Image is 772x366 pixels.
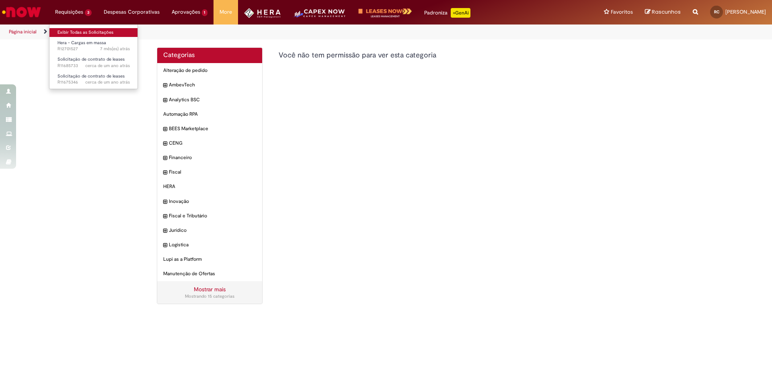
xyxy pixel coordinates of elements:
[194,286,226,293] a: Mostrar mais
[157,92,262,107] div: expandir categoria Analytics BSC Analytics BSC
[157,107,262,122] div: Automação RPA
[49,28,138,37] a: Exibir Todas as Solicitações
[157,223,262,238] div: expandir categoria Jurídico Jurídico
[157,78,262,92] div: expandir categoria AmbevTech AmbevTech
[172,8,200,16] span: Aprovações
[169,227,256,234] span: Jurídico
[163,198,167,206] i: expandir categoria Inovação
[85,63,130,69] span: cerca de um ano atrás
[163,140,167,148] i: expandir categoria CENG
[220,8,232,16] span: More
[202,9,208,16] span: 1
[714,9,719,14] span: RC
[85,79,130,85] time: 25/06/2024 16:01:45
[163,213,167,221] i: expandir categoria Fiscal e Tributário
[49,24,138,89] ul: Requisições
[169,140,256,147] span: CENG
[157,252,262,267] div: Lupi as a Platform
[358,8,412,18] img: logo-leases-transp-branco.png
[85,63,130,69] time: 27/06/2024 16:24:08
[611,8,633,16] span: Favoritos
[157,194,262,209] div: expandir categoria Inovação Inovação
[163,169,167,177] i: expandir categoria Fiscal
[157,63,262,281] ul: Categorias
[57,46,130,52] span: R12701527
[104,8,160,16] span: Despesas Corporativas
[57,40,106,46] span: Hera - Cargas em massa
[6,25,509,39] ul: Trilhas de página
[725,8,766,15] span: [PERSON_NAME]
[652,8,681,16] span: Rascunhos
[1,4,42,20] img: ServiceNow
[169,198,256,205] span: Inovação
[169,82,256,88] span: AmbevTech
[163,270,256,277] span: Manutenção de Ofertas
[163,256,256,263] span: Lupi as a Platform
[157,179,262,194] div: HERA
[163,125,167,133] i: expandir categoria BEES Marketplace
[100,46,130,52] time: 21/02/2025 09:26:12
[157,150,262,165] div: expandir categoria Financeiro Financeiro
[169,154,256,161] span: Financeiro
[451,8,470,18] p: +GenAi
[279,51,616,59] h4: Você não tem permissão para ver esta categoria
[157,165,262,180] div: expandir categoria Fiscal Fiscal
[157,209,262,223] div: expandir categoria Fiscal e Tributário Fiscal e Tributário
[244,8,281,18] img: HeraLogo.png
[49,55,138,70] a: Aberto R11685733 : Solicitação de contrato de leases
[100,46,130,52] span: 7 mês(es) atrás
[163,293,256,300] div: Mostrando 15 categorias
[163,154,167,162] i: expandir categoria Financeiro
[163,183,256,190] span: HERA
[163,67,256,74] span: Alteração de pedido
[57,79,130,86] span: R11675346
[85,79,130,85] span: cerca de um ano atrás
[157,121,262,136] div: expandir categoria BEES Marketplace BEES Marketplace
[169,213,256,219] span: Fiscal e Tributário
[424,8,470,18] div: Padroniza
[57,63,130,69] span: R11685733
[55,8,83,16] span: Requisições
[49,72,138,87] a: Aberto R11675346 : Solicitação de contrato de leases
[169,241,256,248] span: Logistica
[645,8,681,16] a: Rascunhos
[49,39,138,53] a: Aberto R12701527 : Hera - Cargas em massa
[169,125,256,132] span: BEES Marketplace
[9,29,37,35] a: Página inicial
[157,266,262,281] div: Manutenção de Ofertas
[57,73,125,79] span: Solicitação de contrato de leases
[85,9,92,16] span: 3
[157,63,262,78] div: Alteração de pedido
[169,96,256,103] span: Analytics BSC
[57,56,125,62] span: Solicitação de contrato de leases
[163,96,167,104] i: expandir categoria Analytics BSC
[163,227,167,235] i: expandir categoria Jurídico
[163,241,167,249] i: expandir categoria Logistica
[163,111,256,118] span: Automação RPA
[293,8,346,24] img: CapexLogo5.png
[163,82,167,90] i: expandir categoria AmbevTech
[169,169,256,176] span: Fiscal
[163,52,256,59] h2: Categorias
[157,237,262,252] div: expandir categoria Logistica Logistica
[157,136,262,151] div: expandir categoria CENG CENG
